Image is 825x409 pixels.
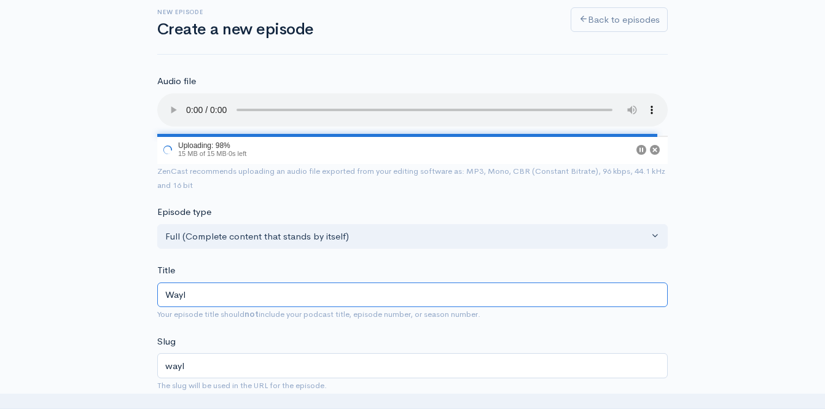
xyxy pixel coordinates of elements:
[157,335,176,349] label: Slug
[157,263,175,278] label: Title
[157,136,657,137] div: 98%
[178,142,246,149] div: Uploading: 98%
[178,150,246,157] span: 15 MB of 15 MB · 0s left
[157,21,556,39] h1: Create a new episode
[157,205,211,219] label: Episode type
[157,9,556,15] h6: New episode
[571,7,668,33] a: Back to episodes
[157,136,249,164] div: Uploading
[157,380,327,391] small: The slug will be used in the URL for the episode.
[165,230,649,244] div: Full (Complete content that stands by itself)
[244,309,259,319] strong: not
[636,145,646,155] button: Pause
[157,224,668,249] button: Full (Complete content that stands by itself)
[157,166,665,190] small: ZenCast recommends uploading an audio file exported from your editing software as: MP3, Mono, CBR...
[157,353,668,378] input: title-of-episode
[157,74,196,88] label: Audio file
[157,282,668,308] input: What is the episode's title?
[157,309,480,319] small: Your episode title should include your podcast title, episode number, or season number.
[650,145,660,155] button: Cancel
